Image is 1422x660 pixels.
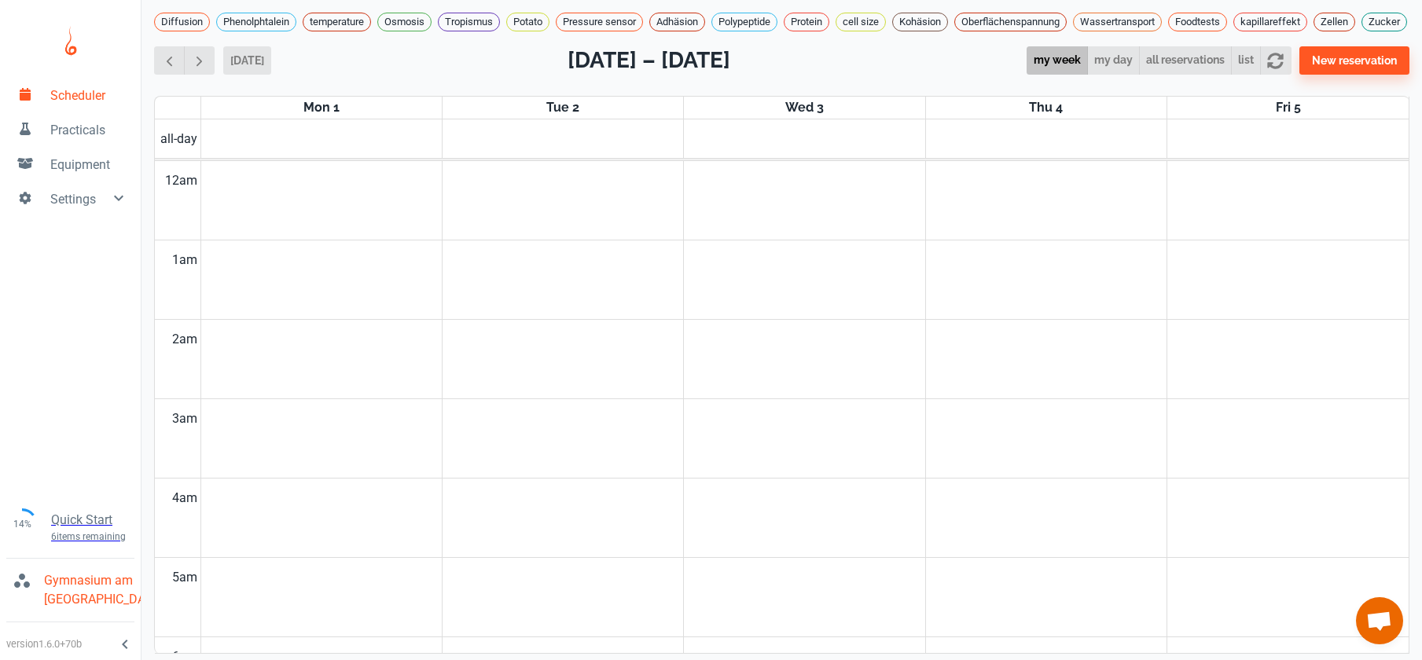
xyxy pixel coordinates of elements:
[1169,14,1226,30] span: Foodtests
[1139,46,1232,75] button: all reservations
[782,97,827,119] a: September 3, 2025
[378,14,431,30] span: Osmosis
[1233,13,1307,31] div: kapillareffekt
[892,13,948,31] div: Kohäsion
[557,14,642,30] span: Pressure sensor
[784,13,829,31] div: Protein
[955,14,1066,30] span: Oberflächenspannung
[543,97,582,119] a: September 2, 2025
[556,13,643,31] div: Pressure sensor
[1231,46,1261,75] button: list
[712,14,777,30] span: Polypeptide
[300,97,343,119] a: September 1, 2025
[1361,13,1407,31] div: Zucker
[1314,13,1355,31] div: Zellen
[303,13,371,31] div: temperature
[1026,97,1066,119] a: September 4, 2025
[303,14,370,30] span: temperature
[893,14,947,30] span: Kohäsion
[216,13,296,31] div: Phenolphtalein
[568,44,730,77] h2: [DATE] – [DATE]
[169,478,200,518] div: 4am
[169,240,200,280] div: 1am
[438,13,500,31] div: Tropismus
[154,46,185,75] button: Previous week
[154,13,210,31] div: Diffusion
[377,13,432,31] div: Osmosis
[1314,14,1354,30] span: Zellen
[836,14,885,30] span: cell size
[1260,46,1291,75] button: refresh
[169,320,200,359] div: 2am
[155,14,209,30] span: Diffusion
[650,14,704,30] span: Adhäsion
[1234,14,1306,30] span: kapillareffekt
[1074,14,1161,30] span: Wassertransport
[1362,14,1406,30] span: Zucker
[507,14,549,30] span: Potato
[1299,46,1409,75] button: New reservation
[1087,46,1140,75] button: my day
[954,13,1067,31] div: Oberflächenspannung
[162,161,200,200] div: 12am
[1356,597,1403,644] a: Chat öffnen
[649,13,705,31] div: Adhäsion
[157,130,200,148] span: all-day
[217,14,296,30] span: Phenolphtalein
[1073,13,1162,31] div: Wassertransport
[784,14,829,30] span: Protein
[1273,97,1304,119] a: September 5, 2025
[1168,13,1227,31] div: Foodtests
[1027,46,1088,75] button: my week
[439,14,499,30] span: Tropismus
[169,558,200,597] div: 5am
[169,399,200,438] div: 3am
[223,46,271,75] button: [DATE]
[184,46,215,75] button: Next week
[506,13,549,31] div: Potato
[711,13,777,31] div: Polypeptide
[836,13,886,31] div: cell size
